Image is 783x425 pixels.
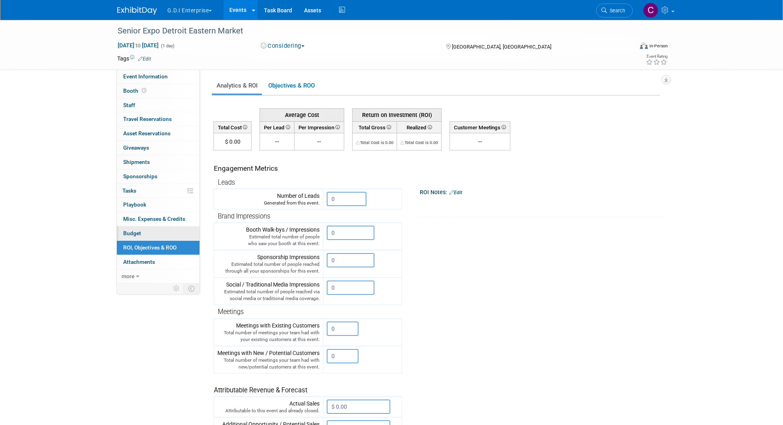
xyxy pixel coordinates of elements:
div: Total number of meetings your team had with your existing customers at this event. [217,329,320,343]
div: Event Rating [646,55,667,58]
a: Objectives & ROO [264,78,319,94]
td: Personalize Event Tab Strip [170,283,184,294]
span: Travel Reservations [123,116,172,122]
div: Engagement Metrics [214,164,399,174]
span: Budget [123,230,141,236]
span: Shipments [123,159,150,165]
div: Total number of meetings your team had with new/potential customers at this event. [217,357,320,370]
div: Meetings with Existing Customers [217,322,320,343]
div: Number of Leads [217,192,320,207]
a: Analytics & ROI [212,78,262,94]
span: [GEOGRAPHIC_DATA], [GEOGRAPHIC_DATA] [452,44,551,50]
th: Realized [397,121,442,133]
th: Per Lead [260,121,295,133]
span: Booth [123,88,148,94]
div: Social / Traditional Media Impressions [217,281,320,302]
a: Playbook [117,198,200,212]
th: Total Gross [353,121,397,133]
td: Tags [117,55,151,62]
a: Staff [117,98,200,112]
span: to [134,42,142,49]
div: The Total Cost for this event needs to be greater than 0.00 in order for ROI to get calculated. S... [356,138,393,146]
button: Considering [258,42,308,50]
a: Event Information [117,70,200,84]
a: ROI, Objectives & ROO [117,241,200,255]
a: Giveaways [117,141,200,155]
span: Event Information [123,73,168,80]
span: -- [317,138,321,145]
span: Misc. Expenses & Credits [123,216,185,222]
a: Edit [449,190,462,195]
div: Event Format [586,41,668,53]
div: The Total Cost for this event needs to be greater than 0.00 in order for ROI to get calculated. S... [400,138,438,146]
a: Tasks [117,184,200,198]
th: Customer Meetings [450,121,510,133]
span: Attachments [123,259,155,265]
span: Staff [123,102,135,108]
div: Actual Sales [217,400,320,414]
div: ROI Notes: [420,186,663,197]
div: Estimated total number of people reached via social media or traditional media coverage. [217,289,320,302]
img: Format-Inperson.png [640,43,648,49]
a: Search [596,4,633,18]
th: Return on Investment (ROI) [353,108,442,121]
div: Sponsorship Impressions [217,253,320,275]
span: Search [607,8,625,14]
div: Estimated total number of people reached through all your sponsorships for this event. [217,261,320,275]
th: Total Cost [214,121,252,133]
img: ExhibitDay [117,7,157,15]
span: [DATE] [DATE] [117,42,159,49]
a: Booth [117,84,200,98]
td: $ 0.00 [214,133,252,150]
span: Giveaways [123,144,149,151]
div: In-Person [649,43,668,49]
div: Senior Expo Detroit Eastern Market [115,24,621,38]
div: -- [453,138,507,146]
span: -- [275,138,279,145]
a: Misc. Expenses & Credits [117,212,200,226]
a: more [117,269,200,283]
div: Estimated total number of people who saw your booth at this event. [217,234,320,247]
span: Asset Reservations [123,130,171,136]
a: Asset Reservations [117,127,200,140]
th: Average Cost [260,108,344,121]
a: Edit [138,56,151,62]
span: (1 day) [160,43,174,49]
div: Booth Walk-bys / Impressions [217,226,320,247]
span: Sponsorships [123,173,157,179]
span: more [122,273,134,279]
div: Meetings with New / Potential Customers [217,349,320,370]
span: Leads [218,179,235,186]
a: Shipments [117,155,200,169]
a: Sponsorships [117,170,200,183]
span: Booth not reserved yet [140,88,148,94]
div: Attributable to this event and already closed. [217,407,320,414]
th: Per Impression [295,121,344,133]
span: Brand Impressions [218,212,270,220]
img: Clayton Stackpole [643,3,658,18]
td: Toggle Event Tabs [184,283,200,294]
span: ROI, Objectives & ROO [123,244,176,251]
a: Budget [117,226,200,240]
span: Tasks [122,187,136,194]
span: Meetings [218,308,244,316]
a: Attachments [117,255,200,269]
a: Travel Reservations [117,112,200,126]
div: Attributable Revenue & Forecast [214,376,398,395]
div: Generated from this event. [217,200,320,207]
span: Playbook [123,201,146,208]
